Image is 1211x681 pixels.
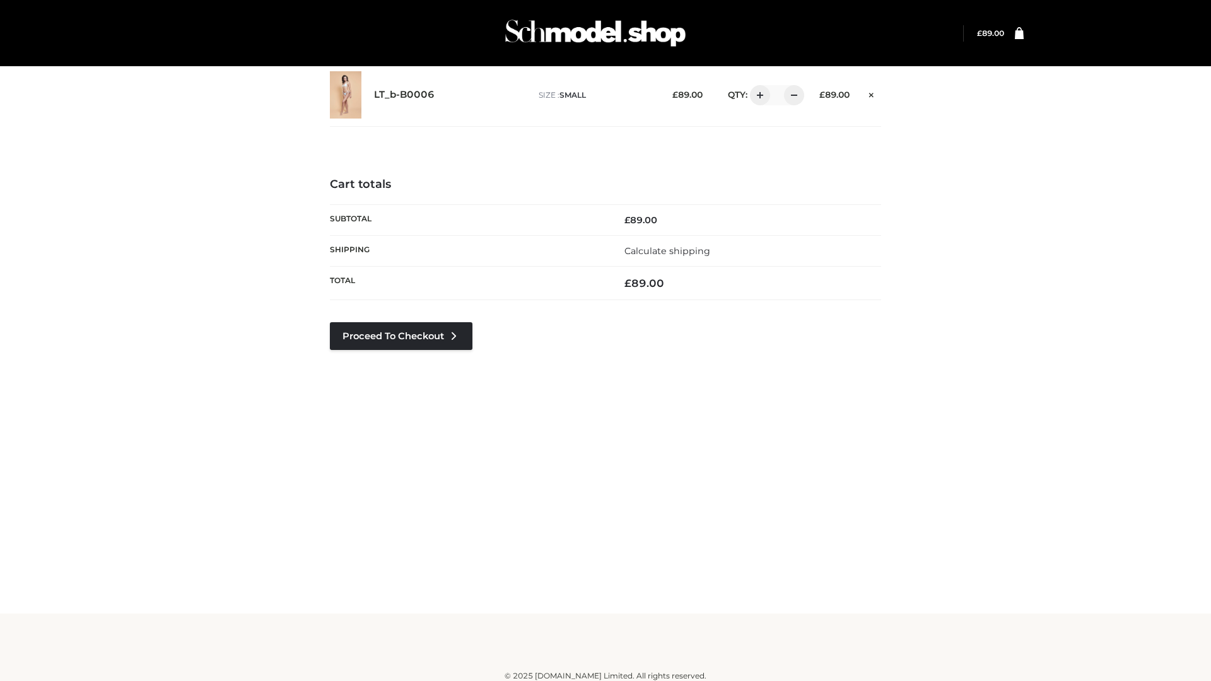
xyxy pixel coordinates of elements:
a: Proceed to Checkout [330,322,472,350]
span: £ [624,277,631,289]
bdi: 89.00 [624,277,664,289]
span: SMALL [559,90,586,100]
bdi: 89.00 [819,90,850,100]
div: QTY: [715,85,800,105]
p: size : [539,90,653,101]
th: Total [330,267,605,300]
h4: Cart totals [330,178,881,192]
a: £89.00 [977,28,1004,38]
span: £ [819,90,825,100]
img: Schmodel Admin 964 [501,8,690,58]
th: Shipping [330,235,605,266]
bdi: 89.00 [624,214,657,226]
span: £ [977,28,982,38]
bdi: 89.00 [977,28,1004,38]
a: LT_b-B0006 [374,89,435,101]
th: Subtotal [330,204,605,235]
bdi: 89.00 [672,90,703,100]
a: Calculate shipping [624,245,710,257]
span: £ [672,90,678,100]
a: Remove this item [862,85,881,102]
span: £ [624,214,630,226]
